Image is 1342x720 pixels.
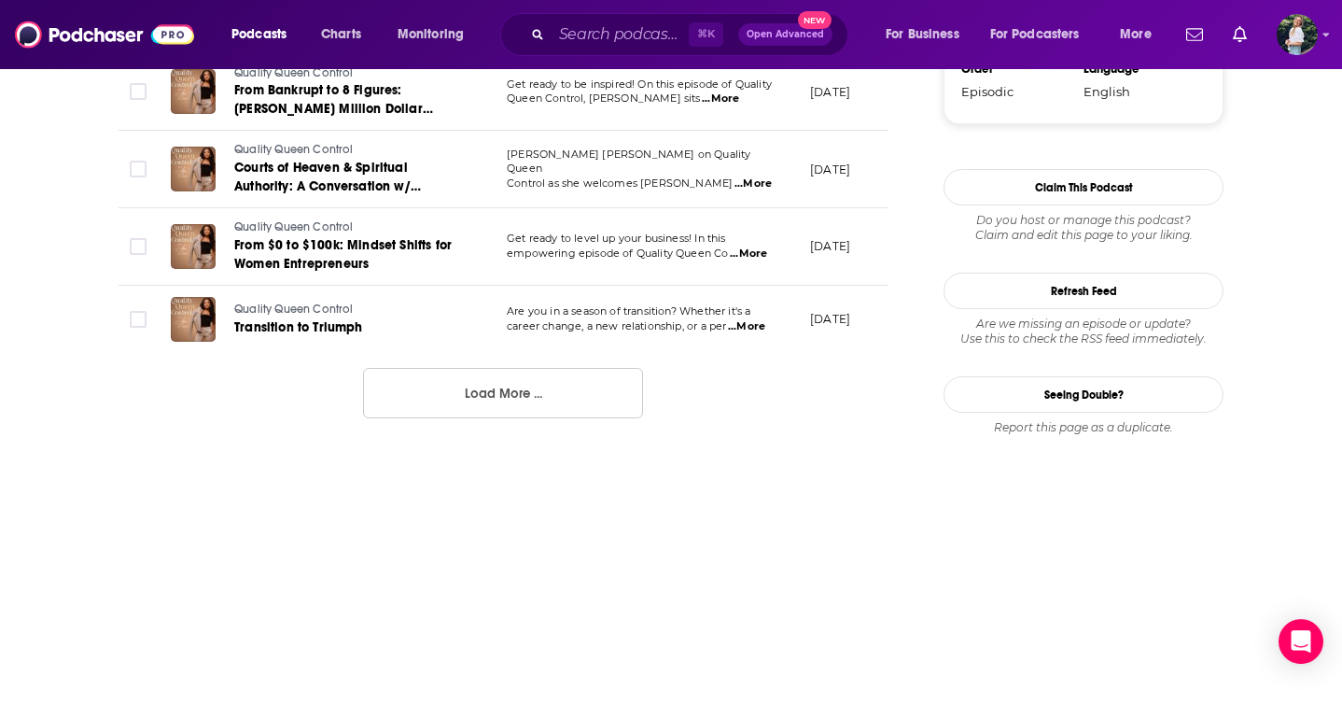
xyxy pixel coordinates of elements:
p: [DATE] [810,162,850,177]
button: open menu [978,20,1107,49]
span: Podcasts [231,21,287,48]
a: Show notifications dropdown [1179,19,1210,50]
a: Quality Queen Control [234,302,456,318]
button: Open AdvancedNew [738,23,832,46]
span: Logged in as ginny24232 [1277,14,1318,55]
p: [DATE] [810,238,850,254]
span: Toggle select row [130,161,147,177]
a: Transition to Triumph [234,318,456,337]
img: User Profile [1277,14,1318,55]
span: ...More [734,176,772,191]
a: Quality Queen Control [234,65,458,82]
div: Episodic [961,84,1071,99]
span: Quality Queen Control [234,220,354,233]
a: Seeing Double? [944,376,1223,413]
button: open menu [218,20,311,49]
button: open menu [384,20,488,49]
input: Search podcasts, credits, & more... [552,20,689,49]
span: Queen Control, [PERSON_NAME] sits [507,92,701,105]
p: [DATE] [810,84,850,100]
div: Claim and edit this page to your liking. [944,213,1223,243]
span: Toggle select row [130,238,147,255]
span: Quality Queen Control [234,66,354,79]
span: [PERSON_NAME] [PERSON_NAME] on Quality Queen [507,148,751,176]
a: Charts [309,20,372,49]
a: Quality Queen Control [234,142,458,159]
div: English [1083,84,1194,99]
span: Toggle select row [130,311,147,328]
span: Transition to Triumph [234,319,363,335]
span: ...More [728,319,765,334]
button: Load More ... [363,368,643,418]
button: Refresh Feed [944,273,1223,309]
span: Quality Queen Control [234,303,354,316]
div: Open Intercom Messenger [1279,619,1323,664]
div: Search podcasts, credits, & more... [518,13,866,56]
span: Open Advanced [747,30,824,39]
span: For Podcasters [990,21,1080,48]
span: More [1120,21,1152,48]
button: Show profile menu [1277,14,1318,55]
button: open menu [1107,20,1175,49]
a: Show notifications dropdown [1225,19,1254,50]
a: Quality Queen Control [234,219,458,236]
span: Charts [321,21,361,48]
span: Get ready to be inspired! On this episode of Quality [507,78,772,91]
span: Quality Queen Control [234,143,354,156]
img: Podchaser - Follow, Share and Rate Podcasts [15,17,194,52]
a: From Bankrupt to 8 Figures: [PERSON_NAME] Million Dollar Moves [234,81,458,119]
span: ...More [730,247,767,261]
div: Report this page as a duplicate. [944,420,1223,435]
span: Toggle select row [130,83,147,100]
span: Courts of Heaven & Spiritual Authority: A Conversation w/ [PERSON_NAME] [234,160,421,213]
a: From $0 to $100k: Mindset Shifts for Women Entrepreneurs [234,236,458,274]
p: [DATE] [810,311,850,327]
span: Are you in a season of transition? Whether it's a [507,304,750,318]
span: empowering episode of Quality Queen Co [507,247,729,260]
span: Get ready to level up your business! In this [507,232,726,245]
span: New [798,11,832,29]
span: career change, a new relationship, or a per [507,319,726,332]
span: Control as she welcomes [PERSON_NAME] [507,176,733,190]
div: Are we missing an episode or update? Use this to check the RSS feed immediately. [944,317,1223,346]
span: From Bankrupt to 8 Figures: [PERSON_NAME] Million Dollar Moves [234,82,433,135]
button: Claim This Podcast [944,169,1223,205]
span: From $0 to $100k: Mindset Shifts for Women Entrepreneurs [234,237,452,272]
span: For Business [886,21,959,48]
button: open menu [873,20,983,49]
a: Courts of Heaven & Spiritual Authority: A Conversation w/ [PERSON_NAME] [234,159,458,196]
span: ...More [702,92,739,106]
span: ⌘ K [689,22,723,47]
span: Do you host or manage this podcast? [944,213,1223,228]
span: Monitoring [398,21,464,48]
